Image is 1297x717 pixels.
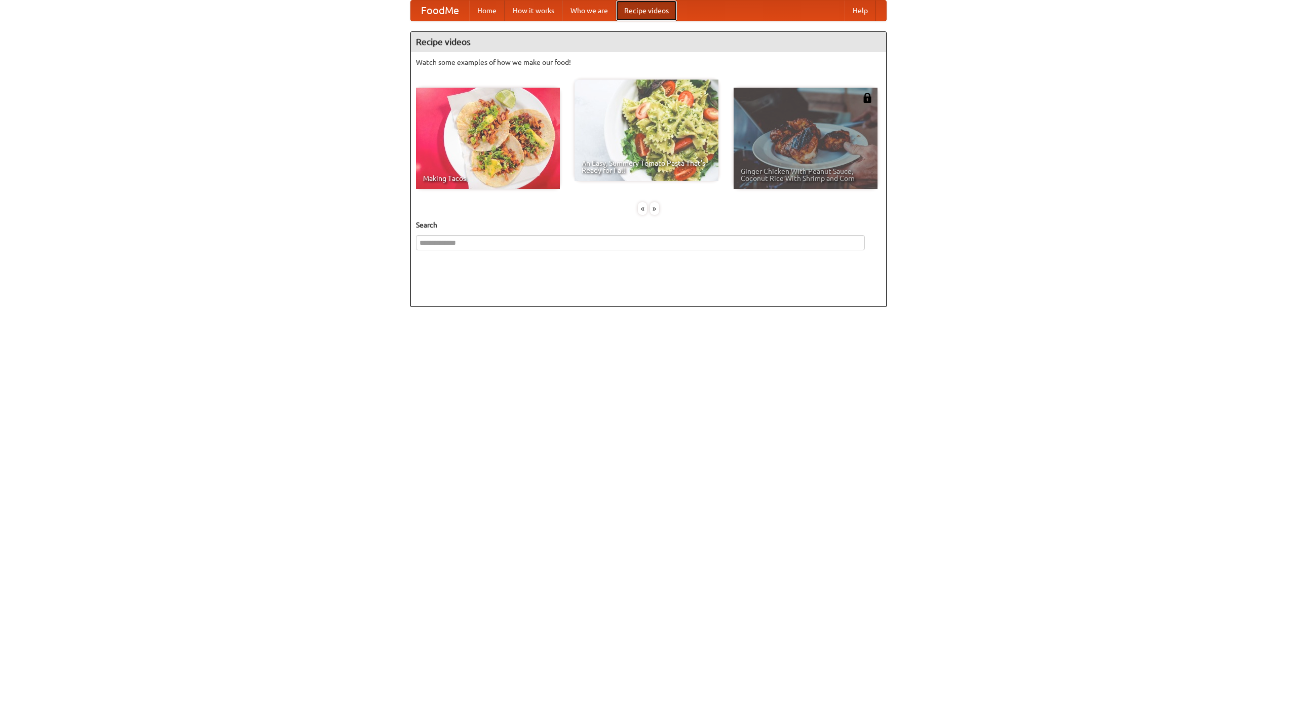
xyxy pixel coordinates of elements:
a: How it works [505,1,562,21]
div: » [650,202,659,215]
a: Recipe videos [616,1,677,21]
h5: Search [416,220,881,230]
span: An Easy, Summery Tomato Pasta That's Ready for Fall [582,160,711,174]
h4: Recipe videos [411,32,886,52]
a: An Easy, Summery Tomato Pasta That's Ready for Fall [575,80,718,181]
a: FoodMe [411,1,469,21]
img: 483408.png [862,93,872,103]
div: « [638,202,647,215]
a: Home [469,1,505,21]
span: Making Tacos [423,175,553,182]
a: Help [845,1,876,21]
a: Making Tacos [416,88,560,189]
a: Who we are [562,1,616,21]
p: Watch some examples of how we make our food! [416,57,881,67]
